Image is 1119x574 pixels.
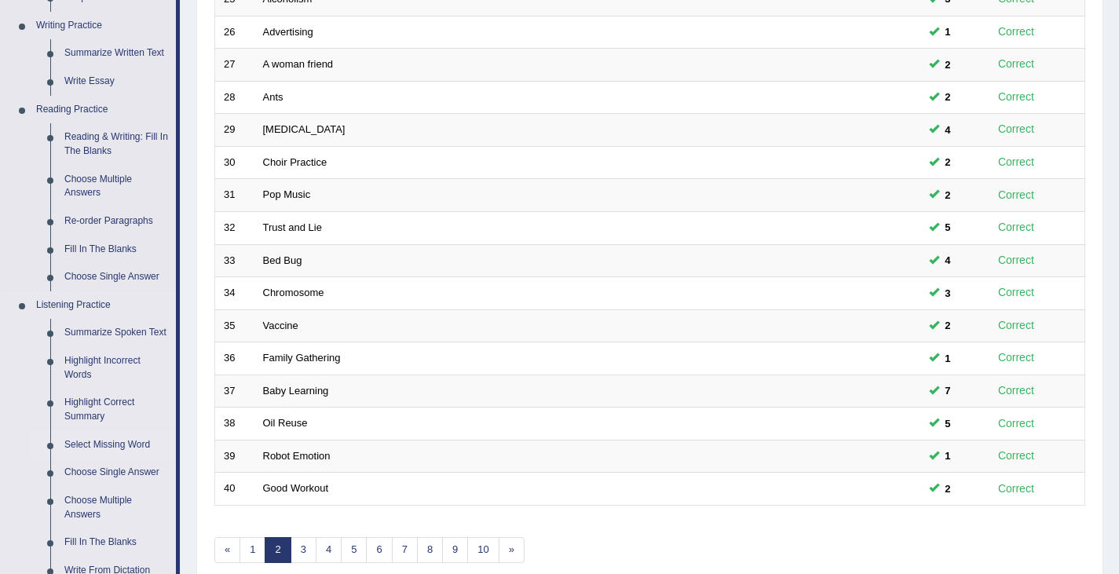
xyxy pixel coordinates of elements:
a: Family Gathering [263,352,341,364]
a: 10 [467,537,499,563]
td: 37 [215,375,254,408]
a: Summarize Spoken Text [57,319,176,347]
td: 39 [215,440,254,473]
a: Choose Multiple Answers [57,166,176,207]
div: Correct [992,88,1041,106]
a: Highlight Correct Summary [57,389,176,430]
span: You can still take this question [939,317,957,334]
div: Correct [992,382,1041,400]
a: Re-order Paragraphs [57,207,176,236]
span: You can still take this question [939,252,957,269]
a: Baby Learning [263,385,329,397]
div: Correct [992,283,1041,302]
span: You can still take this question [939,219,957,236]
a: 5 [341,537,367,563]
span: You can still take this question [939,415,957,432]
div: Correct [992,186,1041,204]
span: You can still take this question [939,24,957,40]
a: Write Essay [57,68,176,96]
span: You can still take this question [939,448,957,464]
a: Choose Single Answer [57,459,176,487]
td: 32 [215,211,254,244]
a: 4 [316,537,342,563]
a: Summarize Written Text [57,39,176,68]
td: 33 [215,244,254,277]
td: 28 [215,81,254,114]
a: Fill In The Blanks [57,528,176,557]
div: Correct [992,218,1041,236]
a: Highlight Incorrect Words [57,347,176,389]
a: Pop Music [263,188,311,200]
div: Correct [992,251,1041,269]
a: Oil Reuse [263,417,308,429]
a: » [499,537,525,563]
div: Correct [992,447,1041,465]
a: Ants [263,91,283,103]
td: 30 [215,146,254,179]
a: 8 [417,537,443,563]
td: 29 [215,114,254,147]
div: Correct [992,55,1041,73]
a: 1 [240,537,265,563]
div: Correct [992,120,1041,138]
td: 40 [215,473,254,506]
div: Correct [992,153,1041,171]
a: Writing Practice [29,12,176,40]
a: 7 [392,537,418,563]
div: Correct [992,480,1041,498]
td: 26 [215,16,254,49]
a: Bed Bug [263,254,302,266]
a: 9 [442,537,468,563]
span: You can still take this question [939,57,957,73]
span: You can still take this question [939,350,957,367]
a: « [214,537,240,563]
td: 38 [215,408,254,441]
a: Good Workout [263,482,329,494]
a: Choose Single Answer [57,263,176,291]
div: Correct [992,23,1041,41]
a: Trust and Lie [263,221,322,233]
span: You can still take this question [939,285,957,302]
a: Fill In The Blanks [57,236,176,264]
div: Correct [992,316,1041,335]
a: Select Missing Word [57,431,176,459]
a: Reading Practice [29,96,176,124]
td: 31 [215,179,254,212]
td: 36 [215,342,254,375]
span: You can still take this question [939,187,957,203]
a: Vaccine [263,320,298,331]
span: You can still take this question [939,481,957,497]
a: Chromosome [263,287,324,298]
td: 34 [215,277,254,310]
span: You can still take this question [939,122,957,138]
a: 3 [291,537,316,563]
span: You can still take this question [939,382,957,399]
a: Choir Practice [263,156,327,168]
span: You can still take this question [939,154,957,170]
a: Advertising [263,26,313,38]
td: 35 [215,309,254,342]
span: You can still take this question [939,89,957,105]
a: 6 [366,537,392,563]
td: 27 [215,49,254,82]
div: Correct [992,415,1041,433]
a: Robot Emotion [263,450,331,462]
a: A woman friend [263,58,334,70]
a: Reading & Writing: Fill In The Blanks [57,123,176,165]
a: [MEDICAL_DATA] [263,123,346,135]
a: 2 [265,537,291,563]
a: Listening Practice [29,291,176,320]
div: Correct [992,349,1041,367]
a: Choose Multiple Answers [57,487,176,528]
